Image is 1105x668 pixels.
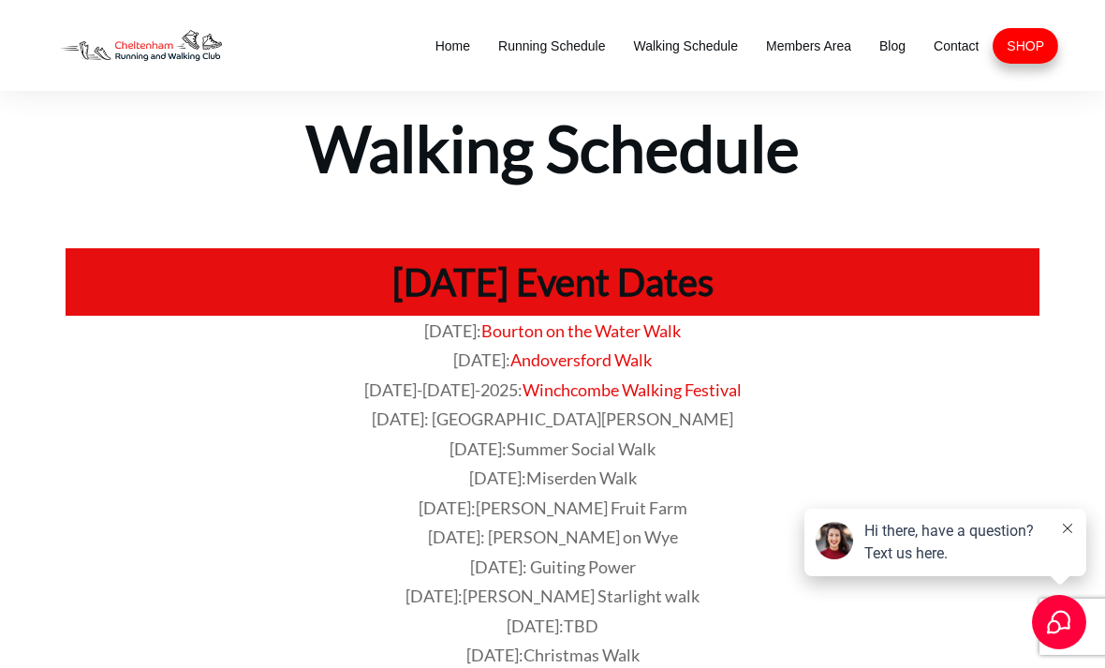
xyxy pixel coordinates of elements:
[766,33,851,59] a: Members Area
[934,33,979,59] a: Contact
[523,645,640,665] span: Christmas Walk
[449,438,656,459] span: [DATE]:
[507,438,656,459] span: Summer Social Walk
[879,33,906,59] a: Blog
[510,349,652,370] a: Andoversford Walk
[75,258,1030,306] h1: [DATE] Event Dates
[463,586,700,606] span: [PERSON_NAME] Starlight walk
[470,557,636,577] span: [DATE]: Guiting Power
[424,320,481,341] span: [DATE]:
[526,468,637,488] span: Miserden Walk
[47,19,235,72] img: Decathlon
[48,93,1057,189] h1: Walking Schedule
[435,33,470,59] a: Home
[469,468,637,488] span: [DATE]:
[633,33,738,59] a: Walking Schedule
[523,379,742,400] a: Winchcombe Walking Festival
[364,379,523,400] span: [DATE]-[DATE]-2025:
[1007,33,1044,59] a: SHOP
[498,33,605,59] a: Running Schedule
[372,408,733,429] span: [DATE]: [GEOGRAPHIC_DATA][PERSON_NAME]
[428,527,678,547] span: [DATE]: [PERSON_NAME] on Wye
[466,645,640,665] span: [DATE]:
[481,320,681,341] a: Bourton on the Water Walk
[453,349,510,370] span: [DATE]:
[405,586,700,606] span: [DATE]:
[476,497,687,518] span: [PERSON_NAME] Fruit Farm
[564,616,598,636] span: TBD
[507,616,598,636] span: [DATE]:
[419,497,687,518] span: [DATE]:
